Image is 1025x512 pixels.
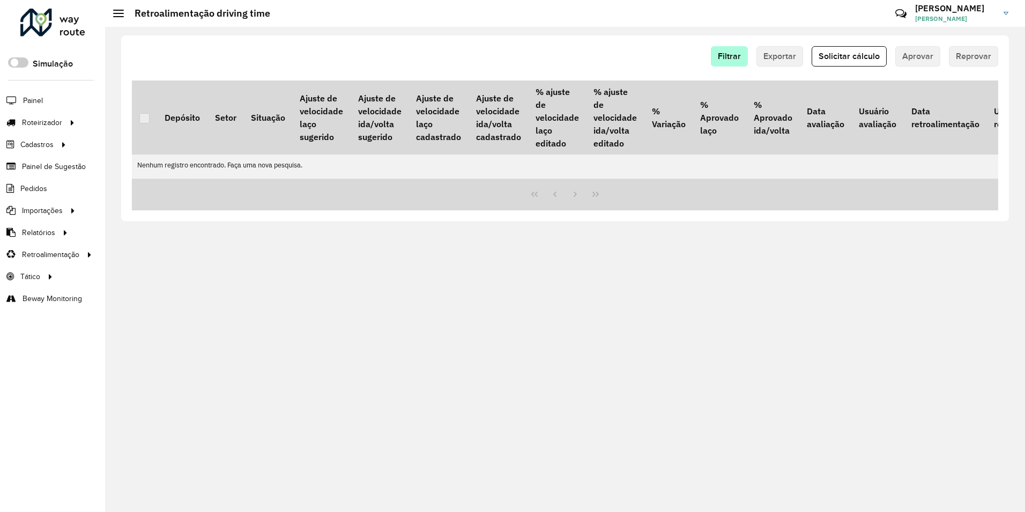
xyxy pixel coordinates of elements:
th: Setor [207,81,243,155]
span: Tático [20,271,40,282]
span: Filtrar [718,52,741,61]
th: Usuário avaliação [852,81,904,155]
th: Situação [243,81,292,155]
span: Cadastros [20,139,54,150]
span: Importações [22,205,63,216]
th: % Aprovado ida/volta [746,81,799,155]
span: Solicitar cálculo [819,52,880,61]
span: Beway Monitoring [23,293,82,304]
span: Retroalimentação [22,249,79,260]
th: Ajuste de velocidade laço cadastrado [408,81,468,155]
span: [PERSON_NAME] [915,14,996,24]
th: Ajuste de velocidade ida/volta sugerido [351,81,408,155]
th: % Variação [644,81,693,155]
button: Filtrar [711,46,748,67]
th: Data retroalimentação [904,81,986,155]
span: Roteirizador [22,117,62,128]
span: Painel de Sugestão [22,161,86,172]
span: Painel [23,95,43,106]
th: Depósito [157,81,207,155]
span: Relatórios [22,227,55,238]
th: % Aprovado laço [693,81,746,155]
label: Simulação [33,57,73,70]
button: Solicitar cálculo [812,46,887,67]
h3: [PERSON_NAME] [915,3,996,13]
th: Ajuste de velocidade ida/volta cadastrado [469,81,528,155]
h2: Retroalimentação driving time [124,8,270,19]
th: Ajuste de velocidade laço sugerido [293,81,351,155]
th: % ajuste de velocidade laço editado [528,81,586,155]
span: Pedidos [20,183,47,194]
th: % ajuste de velocidade ida/volta editado [586,81,644,155]
th: Data avaliação [799,81,851,155]
a: Contato Rápido [889,2,912,25]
